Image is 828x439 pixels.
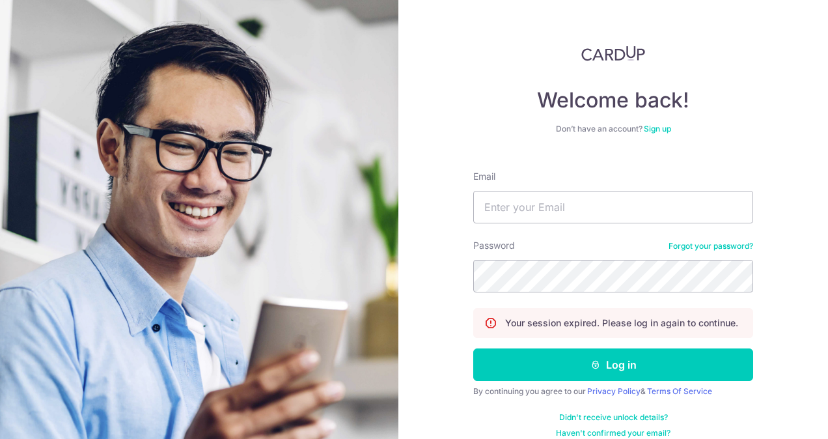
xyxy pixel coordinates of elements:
a: Forgot your password? [669,241,753,251]
input: Enter your Email [473,191,753,223]
label: Email [473,170,495,183]
h4: Welcome back! [473,87,753,113]
img: CardUp Logo [581,46,645,61]
label: Password [473,239,515,252]
a: Didn't receive unlock details? [559,412,668,423]
div: By continuing you agree to our & [473,386,753,397]
a: Sign up [644,124,671,134]
p: Your session expired. Please log in again to continue. [505,317,738,330]
a: Privacy Policy [587,386,641,396]
div: Don’t have an account? [473,124,753,134]
a: Terms Of Service [647,386,712,396]
button: Log in [473,348,753,381]
a: Haven't confirmed your email? [556,428,670,438]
